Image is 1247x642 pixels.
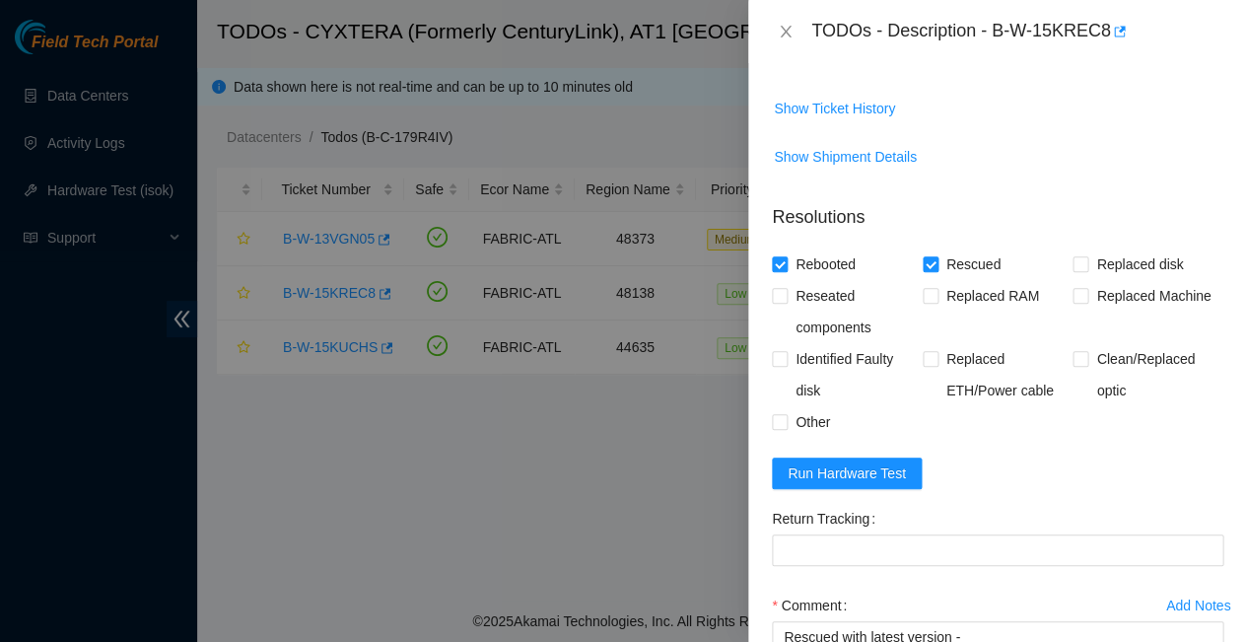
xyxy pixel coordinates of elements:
[773,93,896,124] button: Show Ticket History
[772,458,922,489] button: Run Hardware Test
[788,280,923,343] span: Reseated components
[778,24,794,39] span: close
[1088,280,1218,312] span: Replaced Machine
[772,535,1223,566] input: Return Tracking
[788,463,906,484] span: Run Hardware Test
[772,503,883,535] label: Return Tracking
[1165,590,1231,621] button: Add Notes
[1088,343,1223,406] span: Clean/Replaced optic
[811,16,1223,47] div: TODOs - Description - B-W-15KREC8
[772,188,1223,231] p: Resolutions
[772,590,855,621] label: Comment
[772,23,799,41] button: Close
[788,406,838,438] span: Other
[938,249,1008,280] span: Rescued
[773,141,918,173] button: Show Shipment Details
[774,98,895,119] span: Show Ticket History
[774,146,917,168] span: Show Shipment Details
[938,280,1047,312] span: Replaced RAM
[1088,249,1191,280] span: Replaced disk
[788,249,864,280] span: Rebooted
[1166,599,1230,612] div: Add Notes
[938,343,1074,406] span: Replaced ETH/Power cable
[788,343,923,406] span: Identified Faulty disk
